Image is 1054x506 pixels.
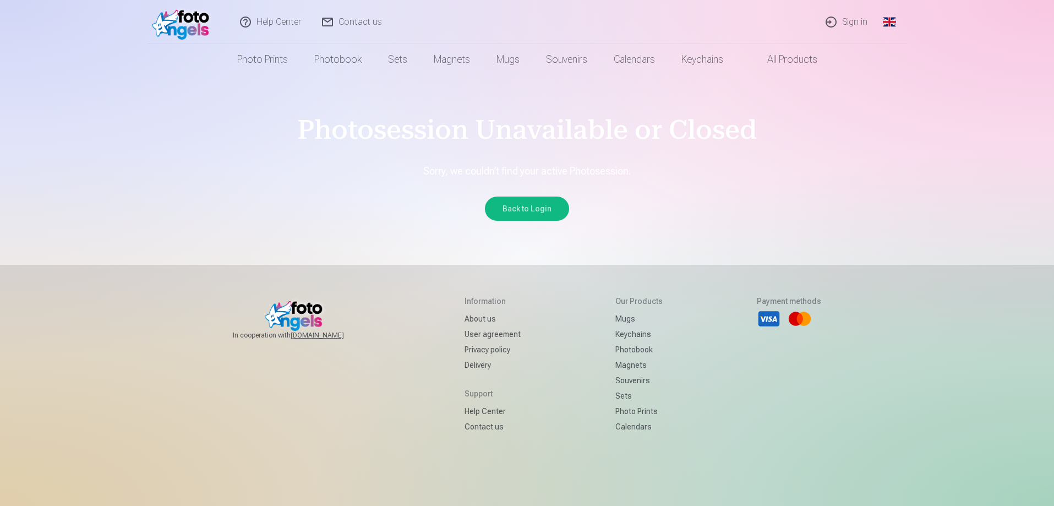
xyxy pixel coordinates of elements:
[615,311,663,327] a: Mugs
[465,327,521,342] a: User agreement
[615,373,663,388] a: Souvenirs
[465,388,521,399] h5: Support
[615,404,663,419] a: Photo prints
[465,342,521,357] a: Privacy policy
[420,44,483,75] a: Magnets
[485,197,569,221] button: Back to Login
[615,388,663,404] a: Sets
[224,44,301,75] a: Photo prints
[615,327,663,342] a: Keychains
[375,44,420,75] a: Sets
[600,44,668,75] a: Calendars
[615,357,663,373] a: Magnets
[757,307,781,331] li: Visa
[615,296,663,307] h5: Our products
[297,119,757,145] h4: Photosession Unavailable or Closed
[736,44,831,75] a: All products
[668,44,736,75] a: Keychains
[788,307,812,331] li: Mastercard
[483,44,533,75] a: Mugs
[615,342,663,357] a: Photobook
[301,44,375,75] a: Photobook
[465,311,521,327] a: About us
[152,4,215,40] img: /fa2
[615,419,663,434] a: Calendars
[757,296,821,307] h5: Payment methods
[291,331,370,340] a: [DOMAIN_NAME]
[465,357,521,373] a: Delivery
[233,331,370,340] span: In cooperation with
[465,296,521,307] h5: Information
[465,404,521,419] a: Help Center
[423,163,631,179] p: Sorry, we couldn’t find your active Photosession.
[465,419,521,434] a: Contact us
[533,44,600,75] a: Souvenirs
